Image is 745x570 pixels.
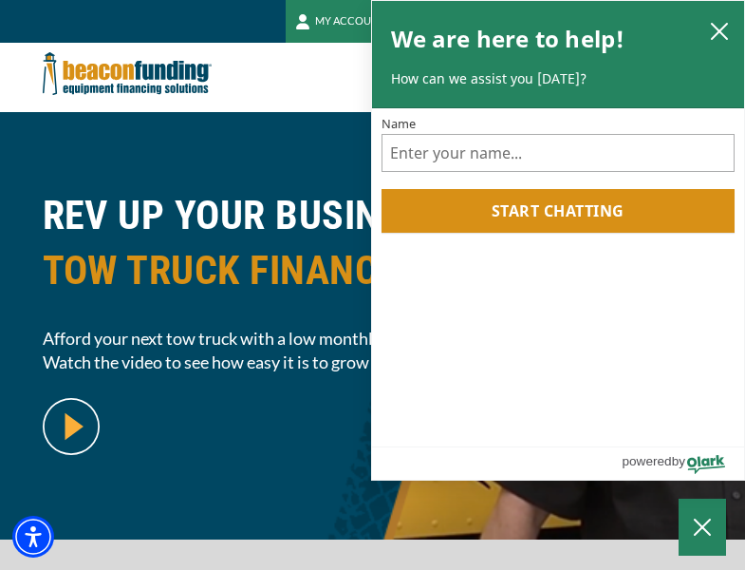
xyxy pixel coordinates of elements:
[43,327,703,374] span: Afford your next tow truck with a low monthly payment. Get approved within 24 hours. Watch the vi...
[622,447,744,480] a: Powered by Olark
[43,243,703,298] span: TOW TRUCK FINANCING
[382,118,736,130] label: Name
[12,516,54,558] div: Accessibility Menu
[704,17,735,44] button: close chatbox
[43,188,703,313] h1: REV UP YOUR BUSINESS
[391,69,726,88] p: How can we assist you [DATE]?
[382,134,736,172] input: Name
[43,398,100,455] img: video modal pop-up play button
[382,189,736,233] button: Start chatting
[679,499,726,556] button: Close Chatbox
[43,43,212,104] img: Beacon Funding Corporation logo
[622,449,671,473] span: powered
[672,449,685,473] span: by
[391,20,625,58] h2: We are here to help!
